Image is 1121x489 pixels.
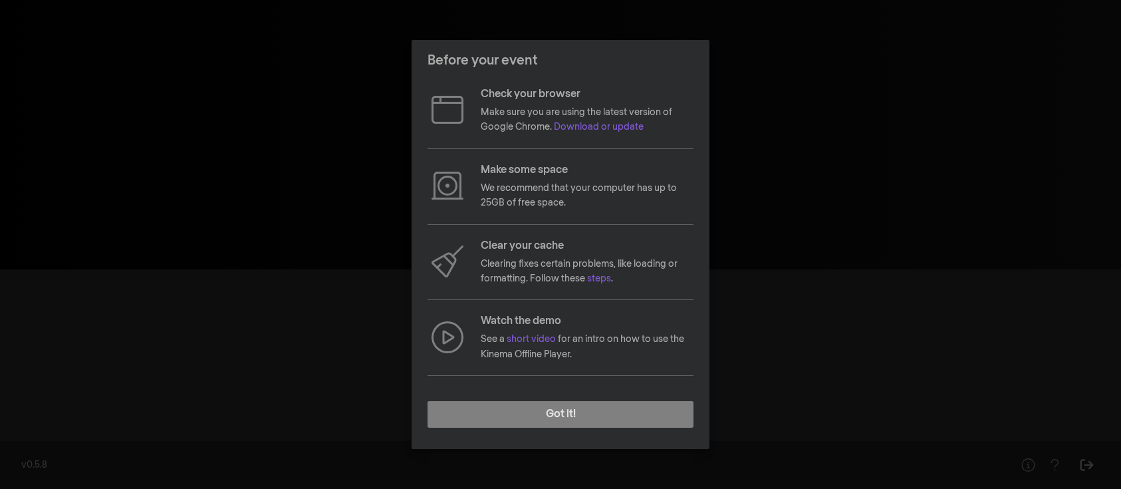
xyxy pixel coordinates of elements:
[481,257,693,287] p: Clearing fixes certain problems, like loading or formatting. Follow these .
[481,86,693,102] p: Check your browser
[554,122,644,132] a: Download or update
[428,401,693,428] button: Got it!
[481,332,693,362] p: See a for an intro on how to use the Kinema Offline Player.
[481,181,693,211] p: We recommend that your computer has up to 25GB of free space.
[481,162,693,178] p: Make some space
[481,105,693,135] p: Make sure you are using the latest version of Google Chrome.
[587,274,611,283] a: steps
[412,40,709,81] header: Before your event
[481,238,693,254] p: Clear your cache
[507,335,556,344] a: short video
[481,313,693,329] p: Watch the demo
[481,389,693,405] p: Request help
